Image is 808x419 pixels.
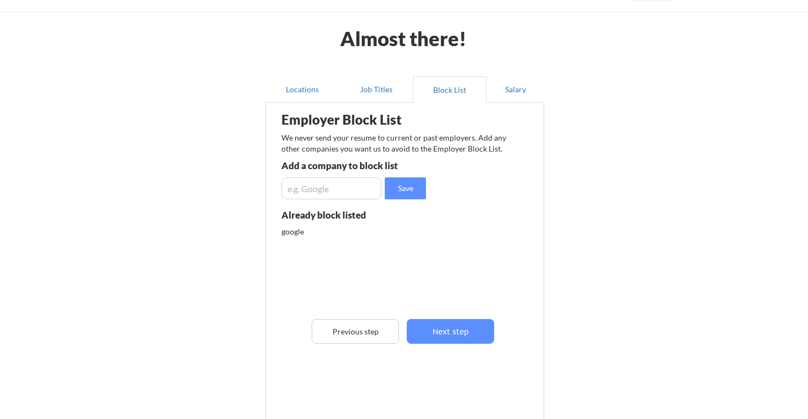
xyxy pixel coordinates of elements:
button: Save [385,177,426,199]
button: Salary [486,76,544,103]
div: google [281,226,397,237]
div: Employer Block List [281,113,454,126]
div: Already block listed [281,210,404,220]
div: We never send your resume to current or past employers. Add any other companies you want us to av... [281,132,513,154]
button: Block List [413,76,486,103]
div: Add a company to block list [281,161,442,170]
input: e.g. Google [281,177,381,199]
button: Previous step [312,319,399,344]
button: Next step [407,319,494,344]
div: Almost there! [327,29,480,48]
button: Job Titles [339,76,413,103]
button: Locations [265,76,339,103]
